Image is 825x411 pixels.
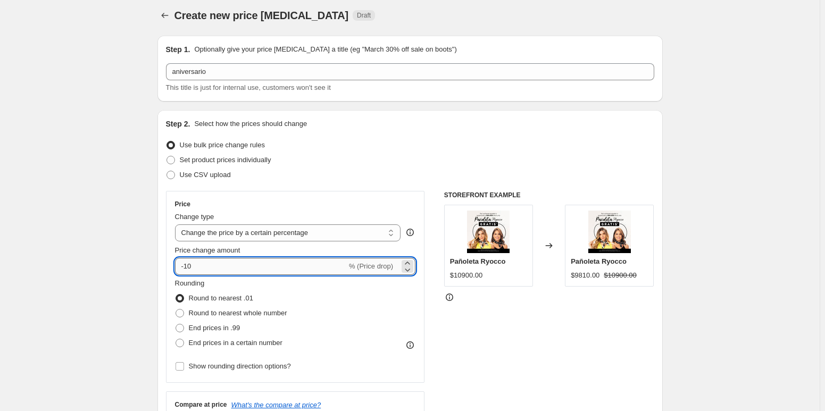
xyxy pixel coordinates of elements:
[194,44,456,55] p: Optionally give your price [MEDICAL_DATA] a title (eg "March 30% off sale on boots")
[588,211,631,253] img: GRATIS-PANOLETA_80x.jpg
[189,324,240,332] span: End prices in .99
[189,362,291,370] span: Show rounding direction options?
[175,200,190,208] h3: Price
[189,294,253,302] span: Round to nearest .01
[231,401,321,409] button: What's the compare at price?
[166,83,331,91] span: This title is just for internal use, customers won't see it
[357,11,371,20] span: Draft
[467,211,510,253] img: GRATIS-PANOLETA_80x.jpg
[166,63,654,80] input: 30% off holiday sale
[571,270,599,281] div: $9810.00
[180,171,231,179] span: Use CSV upload
[604,270,636,281] strike: $10900.00
[180,156,271,164] span: Set product prices individually
[175,258,347,275] input: -15
[189,309,287,317] span: Round to nearest whole number
[157,8,172,23] button: Price change jobs
[405,227,415,238] div: help
[450,270,482,281] div: $10900.00
[450,257,506,265] span: Pañoleta Ryocco
[349,262,393,270] span: % (Price drop)
[175,213,214,221] span: Change type
[175,246,240,254] span: Price change amount
[189,339,282,347] span: End prices in a certain number
[175,279,205,287] span: Rounding
[174,10,349,21] span: Create new price [MEDICAL_DATA]
[166,44,190,55] h2: Step 1.
[166,119,190,129] h2: Step 2.
[180,141,265,149] span: Use bulk price change rules
[444,191,654,199] h6: STOREFRONT EXAMPLE
[571,257,627,265] span: Pañoleta Ryocco
[194,119,307,129] p: Select how the prices should change
[175,400,227,409] h3: Compare at price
